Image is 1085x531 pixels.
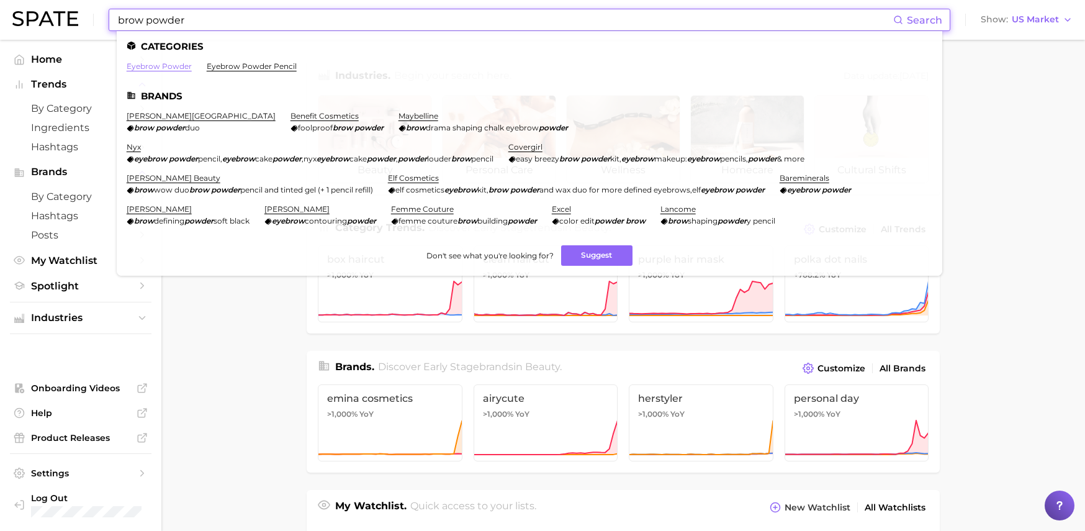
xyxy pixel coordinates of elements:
[426,251,554,260] span: Don't see what you're looking for?
[304,154,317,163] span: nyx
[214,216,250,225] span: soft black
[610,154,619,163] span: kit
[12,11,78,26] img: SPATE
[211,185,240,194] em: powder
[298,123,333,132] span: foolproof
[559,216,595,225] span: color edit
[581,154,610,163] em: powder
[31,280,130,292] span: Spotlight
[10,251,151,270] a: My Watchlist
[127,204,192,214] a: [PERSON_NAME]
[134,185,154,194] em: brow
[747,216,775,225] span: y pencil
[31,79,130,90] span: Trends
[621,154,654,163] em: eyebrow
[264,204,330,214] a: [PERSON_NAME]
[981,16,1008,23] span: Show
[510,185,539,194] em: powder
[10,276,151,296] a: Spotlight
[31,432,130,443] span: Product Releases
[508,154,804,163] div: ,
[395,185,444,194] span: elf cosmetics
[559,154,579,163] em: brow
[687,154,720,163] em: eyebrow
[398,216,457,225] span: femme couture
[817,363,865,374] span: Customize
[907,14,942,26] span: Search
[539,185,690,194] span: and wax duo for more defined eyebrows
[31,407,130,419] span: Help
[31,102,130,114] span: by Category
[799,360,868,377] button: Customize
[638,409,669,419] span: >1,000%
[31,492,184,504] span: Log Out
[335,499,407,516] h1: My Watchlist.
[378,361,562,373] span: Discover Early Stage brands in .
[184,216,214,225] em: powder
[822,185,851,194] em: powder
[826,409,840,419] span: YoY
[483,270,513,279] span: >1,000%
[347,216,376,225] em: powder
[398,154,427,163] em: powder
[31,210,130,222] span: Hashtags
[391,204,454,214] a: femme couture
[117,9,893,30] input: Search here for a brand, industry, or ingredient
[561,245,633,266] button: Suggest
[457,216,477,225] em: brow
[595,216,624,225] em: powder
[305,216,347,225] span: contouring
[318,245,462,322] a: box haircut>1,000% YoY
[785,502,850,513] span: New Watchlist
[794,270,825,279] span: +768.2%
[794,409,824,419] span: >1,000%
[794,393,920,404] span: personal day
[515,409,529,419] span: YoY
[626,216,646,225] em: brow
[516,154,559,163] span: easy breezy
[426,123,539,132] span: drama shaping chalk eyebrow
[638,270,669,279] span: >1,000%
[701,185,734,194] em: eyebrow
[10,464,151,483] a: Settings
[127,154,493,163] div: , , ,
[335,361,374,373] span: Brands .
[327,270,358,279] span: >1,000%
[272,216,305,225] em: eyebrow
[427,154,451,163] span: louder
[767,499,853,516] button: New Watchlist
[317,154,349,163] em: eyebrow
[10,225,151,245] a: Posts
[388,173,439,183] a: elf cosmetics
[780,173,829,183] a: bareminerals
[10,187,151,206] a: by Category
[198,154,220,163] span: pencil
[127,173,220,183] a: [PERSON_NAME] beauty
[134,216,154,225] em: brow
[880,363,925,374] span: All Brands
[10,50,151,69] a: Home
[720,154,748,163] span: pencils,
[876,360,929,377] a: All Brands
[718,216,747,225] em: powder
[31,141,130,153] span: Hashtags
[134,154,167,163] em: eyebrow
[10,429,151,447] a: Product Releases
[189,185,209,194] em: brow
[10,489,151,521] a: Log out. Currently logged in with e-mail courtneym@benefitcosmetics.com.
[127,61,192,71] a: eyebrow powder
[290,111,359,120] a: benefit cosmetics
[483,409,513,419] span: >1,000%
[127,142,141,152] a: nyx
[127,111,276,120] a: [PERSON_NAME][GEOGRAPHIC_DATA]
[31,191,130,202] span: by Category
[10,206,151,225] a: Hashtags
[451,154,471,163] em: brow
[255,154,272,163] span: cake
[10,75,151,94] button: Trends
[477,185,488,194] span: kit,
[978,12,1076,28] button: ShowUS Market
[670,409,685,419] span: YoY
[785,384,929,461] a: personal day>1,000% YoY
[327,393,453,404] span: emina cosmetics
